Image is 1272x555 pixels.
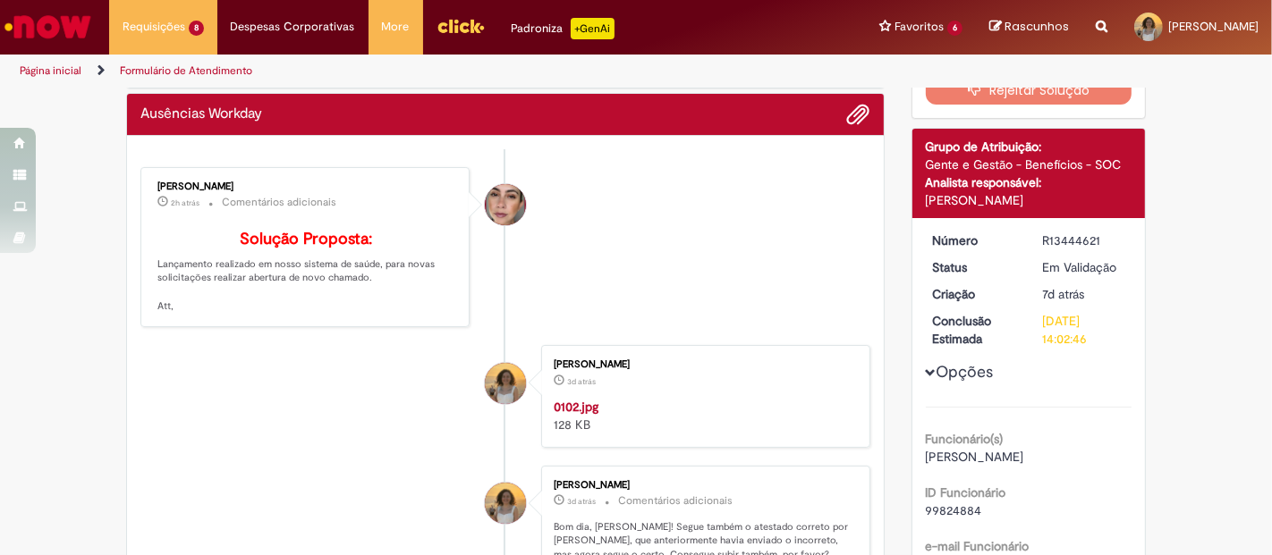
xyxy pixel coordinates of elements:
[567,376,596,387] span: 3d atrás
[920,231,1030,249] dt: Número
[926,76,1132,105] button: Rejeitar Solução
[1042,231,1125,249] div: R13444621
[171,198,199,208] span: 2h atrás
[618,493,733,509] small: Comentários adicionais
[554,399,598,415] a: 0102.jpg
[140,106,262,122] h2: Ausências Workday Histórico de tíquete
[920,312,1030,348] dt: Conclusão Estimada
[437,13,485,39] img: click_logo_yellow_360x200.png
[485,184,526,225] div: Ariane Ruiz Amorim
[512,18,615,39] div: Padroniza
[920,258,1030,276] dt: Status
[123,18,185,36] span: Requisições
[926,156,1132,173] div: Gente e Gestão - Benefícios - SOC
[847,103,870,126] button: Adicionar anexos
[1042,285,1125,303] div: 25/08/2025 14:32:50
[926,449,1024,465] span: [PERSON_NAME]
[567,496,596,507] span: 3d atrás
[926,173,1132,191] div: Analista responsável:
[926,191,1132,209] div: [PERSON_NAME]
[926,431,1004,447] b: Funcionário(s)
[13,55,835,88] ul: Trilhas de página
[554,398,852,433] div: 128 KB
[554,359,852,370] div: [PERSON_NAME]
[895,18,944,36] span: Favoritos
[1168,19,1259,34] span: [PERSON_NAME]
[1005,18,1069,35] span: Rascunhos
[157,181,455,192] div: [PERSON_NAME]
[189,21,204,36] span: 8
[222,195,336,210] small: Comentários adicionais
[485,363,526,404] div: Beatriz Galeno de Lacerda Ribeiro
[171,198,199,208] time: 01/09/2025 07:42:04
[571,18,615,39] p: +GenAi
[382,18,410,36] span: More
[926,502,982,518] span: 99824884
[2,9,94,45] img: ServiceNow
[926,138,1132,156] div: Grupo de Atribuição:
[240,229,372,249] b: Solução Proposta:
[926,538,1030,554] b: e-mail Funcionário
[1042,286,1084,302] time: 25/08/2025 14:32:50
[926,484,1006,500] b: ID Funcionário
[1042,258,1125,276] div: Em Validação
[485,483,526,524] div: Beatriz Galeno de Lacerda Ribeiro
[554,480,852,491] div: [PERSON_NAME]
[1042,286,1084,302] span: 7d atrás
[20,63,81,78] a: Página inicial
[567,496,596,507] time: 29/08/2025 10:47:55
[231,18,355,36] span: Despesas Corporativas
[989,19,1069,36] a: Rascunhos
[157,231,455,314] p: Lançamento realizado em nosso sistema de saúde, para novas solicitações realizar abertura de novo...
[920,285,1030,303] dt: Criação
[947,21,962,36] span: 6
[120,63,252,78] a: Formulário de Atendimento
[1042,312,1125,348] div: [DATE] 14:02:46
